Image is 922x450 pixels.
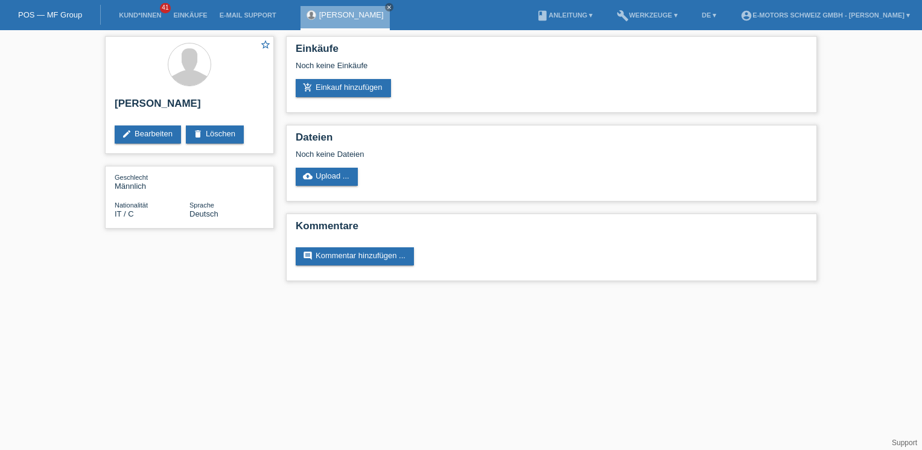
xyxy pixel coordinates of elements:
[303,251,313,261] i: comment
[734,11,916,19] a: account_circleE-Motors Schweiz GmbH - [PERSON_NAME] ▾
[115,173,189,191] div: Männlich
[189,209,218,218] span: Deutsch
[296,150,664,159] div: Noch keine Dateien
[115,209,134,218] span: Italien / C / 15.07.1968
[696,11,722,19] a: DE ▾
[319,10,384,19] a: [PERSON_NAME]
[167,11,213,19] a: Einkäufe
[530,11,599,19] a: bookAnleitung ▾
[160,3,171,13] span: 41
[115,98,264,116] h2: [PERSON_NAME]
[611,11,684,19] a: buildWerkzeuge ▾
[303,83,313,92] i: add_shopping_cart
[385,3,393,11] a: close
[260,39,271,50] i: star_border
[193,129,203,139] i: delete
[113,11,167,19] a: Kund*innen
[115,174,148,181] span: Geschlecht
[186,125,244,144] a: deleteLöschen
[740,10,752,22] i: account_circle
[617,10,629,22] i: build
[115,125,181,144] a: editBearbeiten
[214,11,282,19] a: E-Mail Support
[296,79,391,97] a: add_shopping_cartEinkauf hinzufügen
[296,220,807,238] h2: Kommentare
[892,439,917,447] a: Support
[296,132,807,150] h2: Dateien
[303,171,313,181] i: cloud_upload
[296,61,807,79] div: Noch keine Einkäufe
[115,201,148,209] span: Nationalität
[296,43,807,61] h2: Einkäufe
[122,129,132,139] i: edit
[18,10,82,19] a: POS — MF Group
[386,4,392,10] i: close
[189,201,214,209] span: Sprache
[296,247,414,265] a: commentKommentar hinzufügen ...
[536,10,548,22] i: book
[296,168,358,186] a: cloud_uploadUpload ...
[260,39,271,52] a: star_border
